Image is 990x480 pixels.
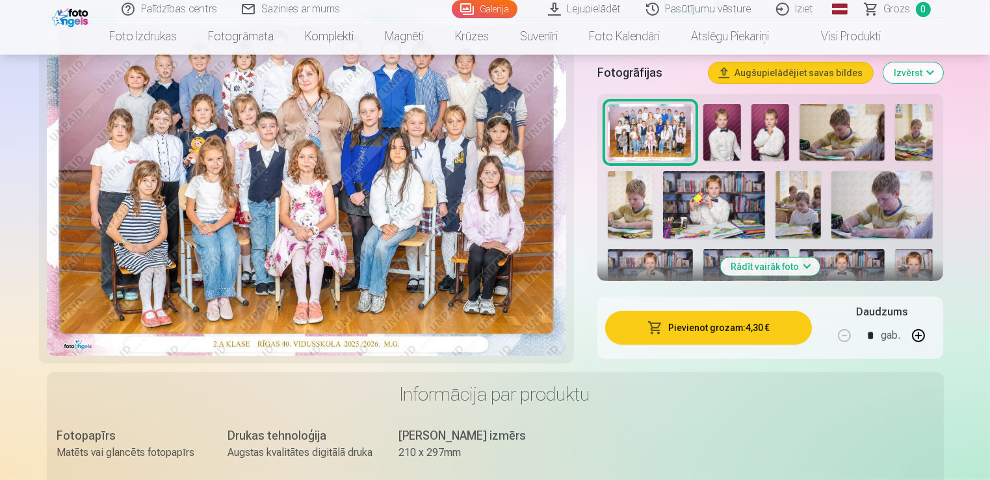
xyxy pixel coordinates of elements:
[856,304,907,320] h5: Daudzums
[721,258,820,276] button: Rādīt vairāk foto
[57,445,202,460] div: Matēts vai glancēts fotopapīrs
[439,18,504,55] a: Krūzes
[883,62,943,83] button: Izvērst
[884,1,911,17] span: Grozs
[399,445,544,460] div: 210 x 297mm
[57,427,202,445] div: Fotopapīrs
[785,18,896,55] a: Visi produkti
[228,445,373,460] div: Augstas kvalitātes digitālā druka
[605,311,813,345] button: Pievienot grozam:4,30 €
[94,18,192,55] a: Foto izdrukas
[597,64,699,82] h5: Fotogrāfijas
[504,18,573,55] a: Suvenīri
[916,2,931,17] span: 0
[399,427,544,445] div: [PERSON_NAME] izmērs
[228,427,373,445] div: Drukas tehnoloģija
[192,18,289,55] a: Fotogrāmata
[709,62,873,83] button: Augšupielādējiet savas bildes
[881,320,900,351] div: gab.
[675,18,785,55] a: Atslēgu piekariņi
[369,18,439,55] a: Magnēti
[289,18,369,55] a: Komplekti
[57,382,933,406] h3: Informācija par produktu
[52,5,92,27] img: /fa1
[573,18,675,55] a: Foto kalendāri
